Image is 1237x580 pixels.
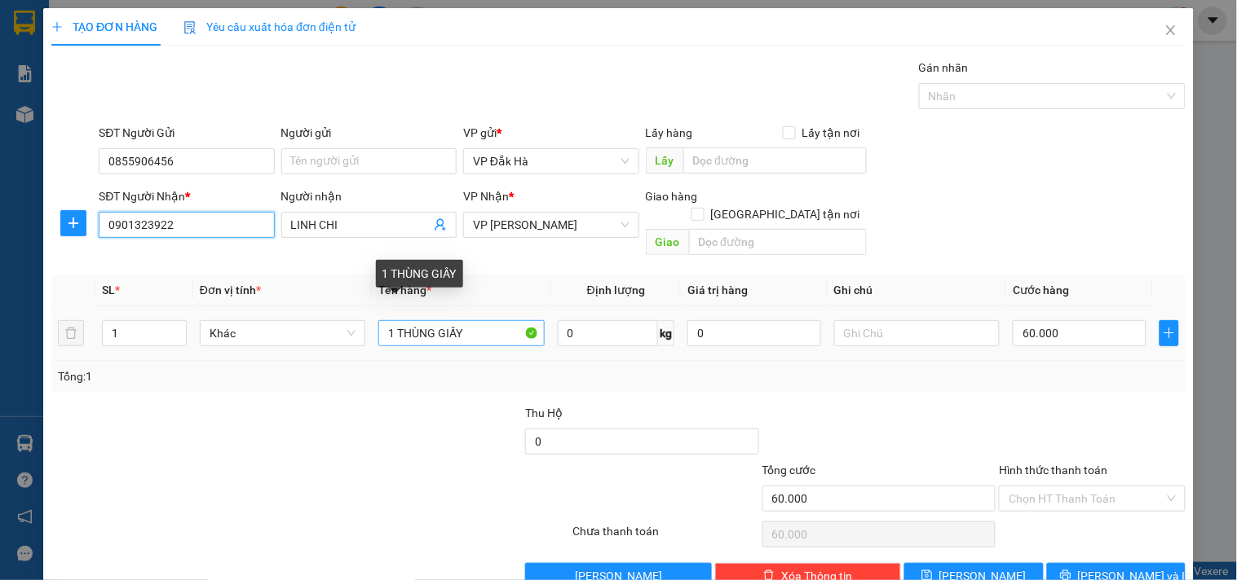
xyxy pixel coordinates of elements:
span: [GEOGRAPHIC_DATA] tận nơi [705,205,867,223]
div: Tổng: 1 [58,367,479,385]
img: icon [183,21,197,34]
span: VP Thành Thái [473,213,629,237]
span: Lấy hàng [646,126,693,139]
span: Tổng cước [762,464,816,477]
label: Hình thức thanh toán [999,464,1107,477]
th: Ghi chú [828,275,1006,306]
span: Khác [210,321,356,345]
span: up [173,323,183,333]
span: Increase Value [168,321,186,333]
div: SĐT Người Nhận [99,187,274,205]
span: down [173,335,183,345]
input: Ghi Chú [834,320,1000,346]
div: Người nhận [281,187,457,205]
span: close [1164,24,1177,37]
div: Người gửi [281,124,457,142]
button: Close [1148,8,1194,54]
span: SL [102,283,115,297]
input: Dọc đường [689,229,867,255]
div: 1 THÙNG GIẤY [376,260,463,288]
input: VD: Bàn, Ghế [378,320,544,346]
span: Lấy tận nơi [796,124,867,142]
span: Đơn vị tính [200,283,261,297]
input: 0 [687,320,821,346]
button: plus [60,210,86,236]
span: VP Nhận [463,190,509,203]
span: Lấy [646,147,683,174]
div: SĐT Người Gửi [99,124,274,142]
span: Giao [646,229,689,255]
input: Dọc đường [683,147,867,174]
span: kg [658,320,674,346]
label: Gán nhãn [919,61,969,74]
span: Decrease Value [168,333,186,345]
button: plus [1160,320,1179,346]
span: plus [61,217,86,230]
span: TẠO ĐƠN HÀNG [51,20,157,33]
span: plus [51,21,63,33]
button: delete [58,320,84,346]
span: Giao hàng [646,190,698,203]
span: Định lượng [587,283,645,297]
span: Yêu cầu xuất hóa đơn điện tử [183,20,356,33]
span: user-add [434,218,447,231]
span: Cước hàng [1013,283,1069,297]
span: Giá trị hàng [687,283,748,297]
div: Chưa thanh toán [571,522,760,551]
span: Thu Hộ [525,406,563,420]
span: plus [1160,327,1178,340]
span: VP Đắk Hà [473,149,629,174]
div: VP gửi [463,124,638,142]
